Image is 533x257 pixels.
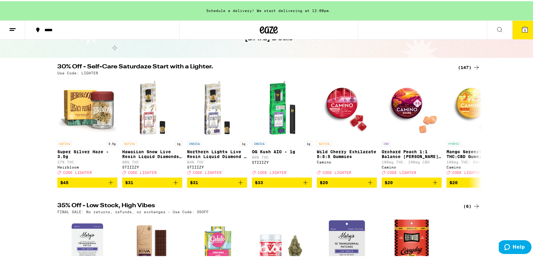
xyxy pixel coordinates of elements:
[63,169,92,173] span: CODE LIGHTER
[57,77,117,176] a: Open page for Super Silver Haze - 3.5g from Heirbloom
[317,148,377,158] p: Wild Cherry Exhilarate 5:5:5 Gummies
[252,148,312,153] p: OG Kush AIO - 1g
[447,148,507,158] p: Mango Serenity 1:1 THC:CBD Gummies
[57,140,72,145] p: SATIVA
[252,159,312,163] div: STIIIZY
[317,140,331,145] p: SATIVA
[57,202,451,209] h2: 35% Off - Low Stock, High Vibes
[447,159,507,163] p: 100mg THC: 98mg CBD
[452,169,481,173] span: CODE LIGHTER
[258,169,286,173] span: CODE LIGHTER
[252,154,312,158] p: 86% THC
[458,63,480,70] a: (147)
[57,209,209,213] p: FINAL SALE: No returns, refunds, or exchanges - Use Code: 35OFF
[447,77,507,176] a: Open page for Mango Serenity 1:1 THC:CBD Gummies from Camino
[193,169,222,173] span: CODE LIGHTER
[57,164,117,168] div: Heirbloom
[317,77,377,176] a: Open page for Wild Cherry Exhilarate 5:5:5 Gummies from Camino
[187,176,247,187] button: Add to bag
[128,169,157,173] span: CODE LIGHTER
[317,159,377,163] div: Camino
[317,77,377,137] img: Camino - Wild Cherry Exhilarate 5:5:5 Gummies
[382,77,442,137] img: Camino - Orchard Peach 1:1 Balance Sours Gummies
[252,140,266,145] p: INDICA
[187,77,247,176] a: Open page for Northern Lights Live Resin Liquid Diamond - 1g from STIIIZY
[122,148,182,158] p: Hawaiian Snow Live Resin Liquid Diamonds - 1g
[382,140,391,145] p: CBD
[382,164,442,168] div: Camino
[122,159,182,163] p: 88% THC
[252,77,312,176] a: Open page for OG Kush AIO - 1g from STIIIZY
[382,77,442,176] a: Open page for Orchard Peach 1:1 Balance Sours Gummies from Camino
[187,159,247,163] p: 84% THC
[447,140,461,145] p: HYBRID
[187,140,201,145] p: INDICA
[125,179,133,184] span: $31
[122,77,182,137] img: STIIIZY - Hawaiian Snow Live Resin Liquid Diamonds - 1g
[57,148,117,158] p: Super Silver Haze - 3.5g
[57,70,98,74] p: Use Code: LIGHTER
[175,140,182,145] p: 1g
[385,179,393,184] span: $20
[187,164,247,168] div: STIIIZY
[447,164,507,168] div: Camino
[57,77,117,137] img: Heirbloom - Super Silver Haze - 3.5g
[122,77,182,176] a: Open page for Hawaiian Snow Live Resin Liquid Diamonds - 1g from STIIIZY
[252,176,312,187] button: Add to bag
[447,77,507,137] img: Camino - Mango Serenity 1:1 THC:CBD Gummies
[323,169,351,173] span: CODE LIGHTER
[382,148,442,158] p: Orchard Peach 1:1 Balance [PERSON_NAME] Gummies
[122,140,137,145] p: SATIVA
[57,63,451,70] h2: 30% Off - Self-Care Saturdaze Start with a Lighter.
[190,179,198,184] span: $31
[450,179,458,184] span: $20
[382,159,442,163] p: 100mg THC: 100mg CBD
[255,179,263,184] span: $33
[320,179,328,184] span: $20
[463,202,480,209] a: (6)
[57,176,117,187] button: Add to bag
[499,239,531,254] iframe: Opens a widget where you can find more information
[187,77,247,137] img: STIIIZY - Northern Lights Live Resin Liquid Diamond - 1g
[60,179,68,184] span: $45
[382,176,442,187] button: Add to bag
[122,164,182,168] div: STIIIZY
[447,176,507,187] button: Add to bag
[240,140,247,145] p: 1g
[107,140,117,145] p: 3.5g
[305,140,312,145] p: 1g
[57,159,117,163] p: 27% THC
[122,176,182,187] button: Add to bag
[524,27,526,31] span: 3
[252,77,312,137] img: STIIIZY - OG Kush AIO - 1g
[187,148,247,158] p: Northern Lights Live Resin Liquid Diamond - 1g
[387,169,416,173] span: CODE LIGHTER
[317,176,377,187] button: Add to bag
